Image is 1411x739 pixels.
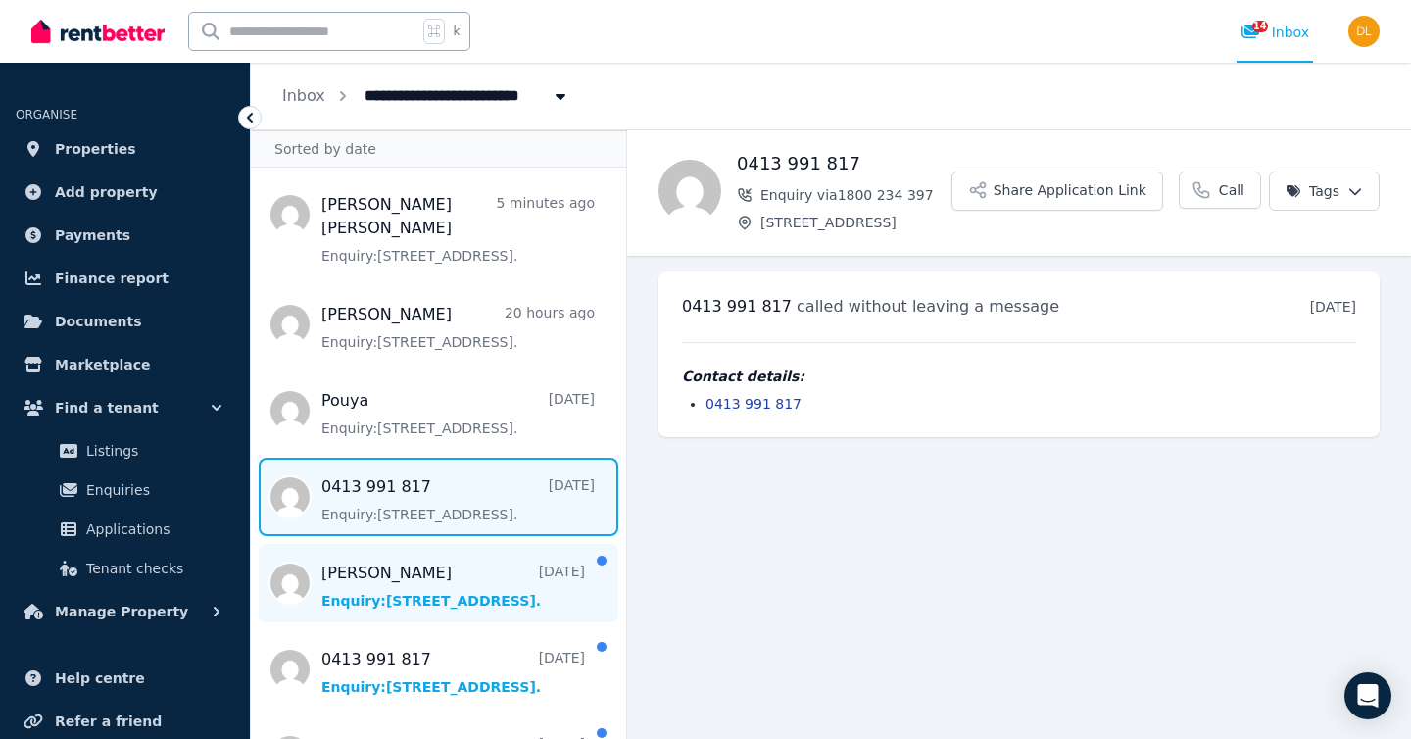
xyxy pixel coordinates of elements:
a: Marketplace [16,345,234,384]
span: 14 [1252,21,1268,32]
button: Manage Property [16,592,234,631]
button: Find a tenant [16,388,234,427]
span: Refer a friend [55,710,162,733]
span: Add property [55,180,158,204]
span: [STREET_ADDRESS] [760,213,951,232]
img: Diana Leach [1348,16,1380,47]
span: Enquiry via 1800 234 397 [760,185,951,205]
span: called without leaving a message [797,297,1059,316]
a: Applications [24,510,226,549]
h1: 0413 991 817 [737,150,951,177]
a: [PERSON_NAME][DATE]Enquiry:[STREET_ADDRESS]. [321,562,585,611]
div: Open Intercom Messenger [1344,672,1391,719]
a: Call [1179,172,1261,209]
span: Finance report [55,267,169,290]
a: 0413 991 817 [705,396,802,412]
span: Applications [86,517,219,541]
span: ORGANISE [16,108,77,122]
a: Listings [24,431,226,470]
button: Tags [1269,172,1380,211]
a: Inbox [282,86,325,105]
div: Inbox [1241,23,1309,42]
img: 0413 991 817 [658,160,721,222]
h4: Contact details: [682,367,1356,386]
a: Properties [16,129,234,169]
a: Help centre [16,659,234,698]
a: [PERSON_NAME]20 hours agoEnquiry:[STREET_ADDRESS]. [321,303,595,352]
a: Add property [16,172,234,212]
span: Documents [55,310,142,333]
span: Tags [1286,181,1339,201]
span: Listings [86,439,219,463]
span: Payments [55,223,130,247]
span: 0413 991 817 [682,297,792,316]
span: Help centre [55,666,145,690]
a: 0413 991 817[DATE]Enquiry:[STREET_ADDRESS]. [321,648,585,697]
a: [PERSON_NAME] [PERSON_NAME]5 minutes agoEnquiry:[STREET_ADDRESS]. [321,193,595,266]
span: Tenant checks [86,557,219,580]
img: RentBetter [31,17,165,46]
a: Pouya[DATE]Enquiry:[STREET_ADDRESS]. [321,389,595,438]
span: k [453,24,460,39]
a: Documents [16,302,234,341]
div: Sorted by date [251,130,626,168]
span: Find a tenant [55,396,159,419]
span: Call [1219,180,1244,200]
a: Tenant checks [24,549,226,588]
time: [DATE] [1310,299,1356,315]
a: 0413 991 817[DATE]Enquiry:[STREET_ADDRESS]. [321,475,595,524]
a: Finance report [16,259,234,298]
a: Payments [16,216,234,255]
button: Share Application Link [951,172,1163,211]
a: Enquiries [24,470,226,510]
span: Manage Property [55,600,188,623]
span: Marketplace [55,353,150,376]
span: Enquiries [86,478,219,502]
span: Properties [55,137,136,161]
nav: Breadcrumb [251,63,602,129]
